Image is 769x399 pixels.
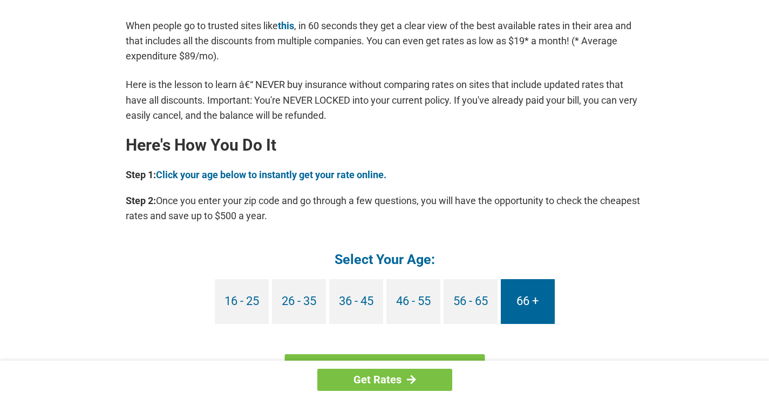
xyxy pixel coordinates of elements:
a: Click your age below to instantly get your rate online. [156,169,386,180]
a: 56 - 65 [444,279,498,324]
b: Step 2: [126,195,156,206]
a: 26 - 35 [272,279,326,324]
a: Find My Rate - Enter Zip Code [284,354,485,386]
a: 66 + [501,279,555,324]
h4: Select Your Age: [126,251,644,268]
p: When people go to trusted sites like , in 60 seconds they get a clear view of the best available ... [126,18,644,64]
a: 16 - 25 [215,279,269,324]
a: this [278,20,294,31]
a: 36 - 45 [329,279,383,324]
b: Step 1: [126,169,156,180]
p: Once you enter your zip code and go through a few questions, you will have the opportunity to che... [126,193,644,224]
h2: Here's How You Do It [126,137,644,154]
p: Here is the lesson to learn â€“ NEVER buy insurance without comparing rates on sites that include... [126,77,644,123]
a: 46 - 55 [386,279,440,324]
a: Get Rates [317,369,452,391]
